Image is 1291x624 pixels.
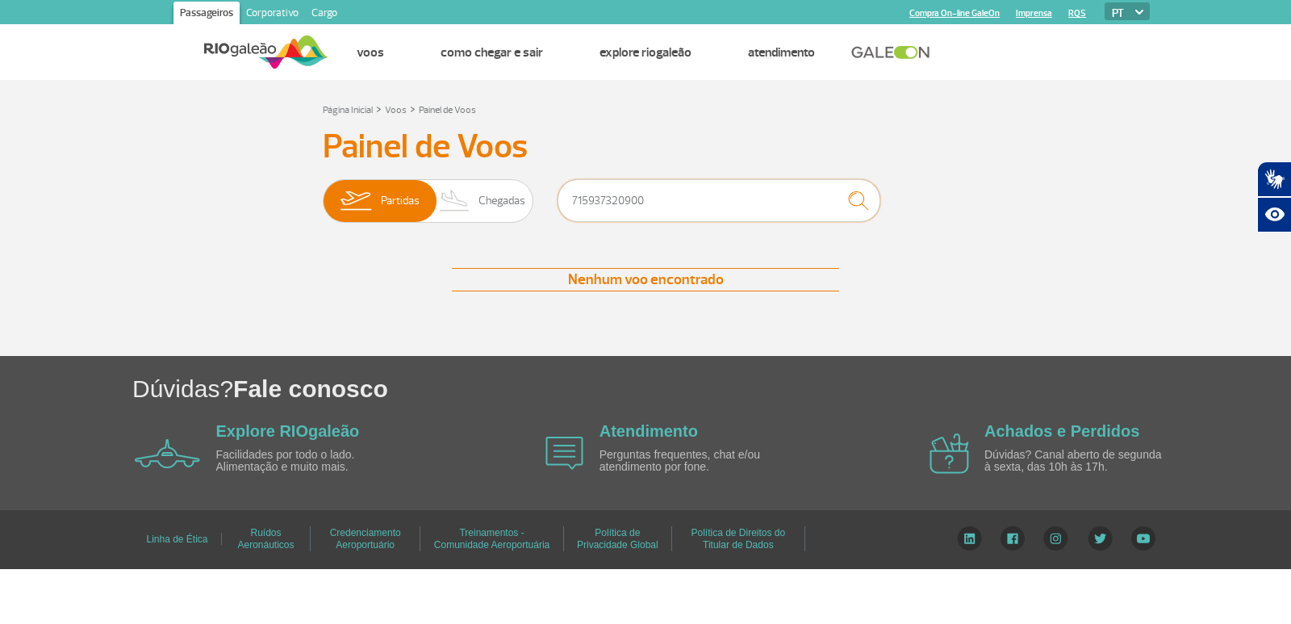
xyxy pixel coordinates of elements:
[1131,526,1155,551] img: YouTube
[237,521,294,556] a: Ruídos Aeronáuticos
[410,99,416,118] a: >
[1043,526,1068,551] img: Instagram
[1068,8,1086,19] a: RQS
[381,180,420,222] span: Partidas
[1088,526,1113,551] img: Twitter
[357,44,384,61] a: Voos
[431,180,478,222] img: slider-desembarque
[146,528,207,551] a: Linha de Ética
[434,521,549,556] a: Treinamentos - Comunidade Aeroportuária
[558,179,880,222] input: Voo, cidade ou cia aérea
[135,439,200,468] img: airplane icon
[600,449,785,474] p: Perguntas frequentes, chat e/ou atendimento por fone.
[600,422,698,440] a: Atendimento
[323,104,373,116] a: Página Inicial
[984,449,1170,474] p: Dúvidas? Canal aberto de segunda à sexta, das 10h às 17h.
[748,44,815,61] a: Atendimento
[957,526,982,551] img: LinkedIn
[691,521,785,556] a: Política de Direitos do Titular de Dados
[577,521,658,556] a: Política de Privacidade Global
[233,375,388,402] span: Fale conosco
[930,433,969,474] img: airplane icon
[305,2,344,27] a: Cargo
[478,180,525,222] span: Chegadas
[1257,197,1291,232] button: Abrir recursos assistivos.
[441,44,543,61] a: Como chegar e sair
[419,104,476,116] a: Painel de Voos
[385,104,407,116] a: Voos
[909,8,1000,19] a: Compra On-line GaleOn
[330,180,381,222] img: slider-embarque
[545,437,583,470] img: airplane icon
[1001,526,1025,551] img: Facebook
[452,268,839,291] div: Nenhum voo encontrado
[216,449,402,474] p: Facilidades por todo o lado. Alimentação e muito mais.
[1257,161,1291,197] button: Abrir tradutor de língua de sinais.
[984,422,1139,440] a: Achados e Perdidos
[173,2,240,27] a: Passageiros
[1257,161,1291,232] div: Plugin de acessibilidade da Hand Talk.
[132,372,1291,405] h1: Dúvidas?
[376,99,382,118] a: >
[1016,8,1052,19] a: Imprensa
[216,422,360,440] a: Explore RIOgaleão
[330,521,401,556] a: Credenciamento Aeroportuário
[600,44,691,61] a: Explore RIOgaleão
[323,127,968,167] h3: Painel de Voos
[240,2,305,27] a: Corporativo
